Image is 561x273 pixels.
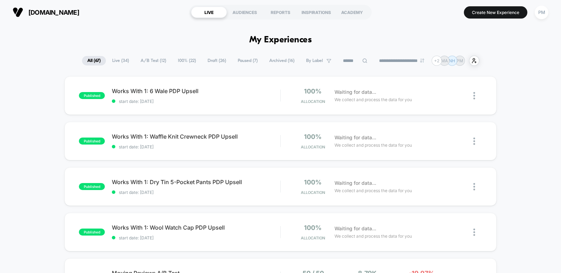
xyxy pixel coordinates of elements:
[82,56,106,65] span: All ( 67 )
[249,35,312,45] h1: My Experiences
[334,134,376,141] span: Waiting for data...
[441,58,448,63] p: MA
[112,144,280,149] span: start date: [DATE]
[533,5,550,20] button: PM
[473,92,475,99] img: close
[11,7,81,18] button: [DOMAIN_NAME]
[232,56,263,65] span: Paused ( 7 )
[79,229,105,236] span: published
[28,9,79,16] span: [DOMAIN_NAME]
[334,233,412,239] span: We collect and process the data for you
[301,190,325,195] span: Allocation
[298,7,334,18] div: INSPIRATIONS
[112,87,280,94] span: Works With 1: 6 Wale PDP Upsell
[304,224,322,231] span: 100%
[79,138,105,145] span: published
[112,178,280,185] span: Works With 1: Dry Tin 5-Pocket Pants PDP Upsell
[263,7,298,18] div: REPORTS
[112,224,280,231] span: Works With 1: Wool Watch Cap PDP Upsell
[301,236,325,240] span: Allocation
[107,56,134,65] span: Live ( 34 )
[264,56,300,65] span: Archived ( 16 )
[420,58,424,63] img: end
[112,190,280,195] span: start date: [DATE]
[464,6,527,19] button: Create New Experience
[449,58,455,63] p: NH
[473,138,475,145] img: close
[535,6,548,19] div: PM
[334,179,376,187] span: Waiting for data...
[334,96,412,103] span: We collect and process the data for you
[79,92,105,99] span: published
[301,99,325,104] span: Allocation
[112,235,280,240] span: start date: [DATE]
[304,178,322,186] span: 100%
[432,56,442,66] div: + 2
[473,183,475,190] img: close
[191,7,227,18] div: LIVE
[79,183,105,190] span: published
[334,225,376,232] span: Waiting for data...
[112,133,280,140] span: Works With 1: Waffle Knit Crewneck PDP Upsell
[301,145,325,149] span: Allocation
[334,187,412,194] span: We collect and process the data for you
[473,229,475,236] img: close
[334,7,370,18] div: ACADEMY
[202,56,231,65] span: Draft ( 26 )
[112,99,280,104] span: start date: [DATE]
[306,58,323,63] span: By Label
[334,88,376,96] span: Waiting for data...
[173,56,201,65] span: 100% ( 22 )
[13,7,23,17] img: Visually logo
[304,133,322,140] span: 100%
[135,56,171,65] span: A/B Test ( 12 )
[304,87,322,95] span: 100%
[334,142,412,148] span: We collect and process the data for you
[227,7,263,18] div: AUDIENCES
[457,58,463,63] p: PM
